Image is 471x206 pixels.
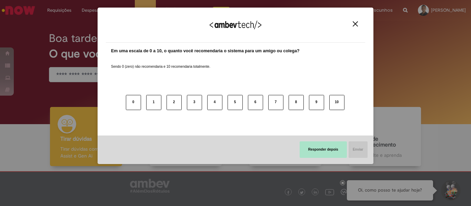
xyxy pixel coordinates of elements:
button: 5 [228,95,243,110]
label: Sendo 0 (zero) não recomendaria e 10 recomendaria totalmente. [111,56,210,69]
button: 0 [126,95,141,110]
button: Close [351,21,360,27]
button: 7 [268,95,283,110]
button: 3 [187,95,202,110]
button: 4 [207,95,222,110]
button: 8 [289,95,304,110]
button: Responder depois [300,141,347,158]
button: 10 [329,95,344,110]
label: Em uma escala de 0 a 10, o quanto você recomendaria o sistema para um amigo ou colega? [111,48,300,54]
button: 2 [167,95,182,110]
button: 6 [248,95,263,110]
button: 1 [146,95,161,110]
img: Close [353,21,358,26]
img: Logo Ambevtech [210,21,261,29]
button: 9 [309,95,324,110]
